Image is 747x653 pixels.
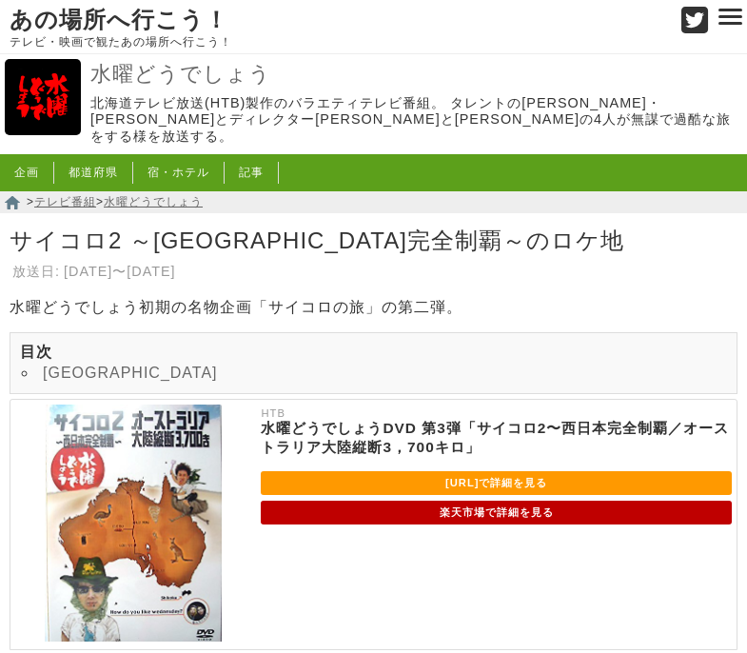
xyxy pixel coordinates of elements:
a: 宿・ホテル [147,166,209,179]
a: 企画 [14,166,39,179]
a: 都道府県 [69,166,118,179]
p: HTB [261,405,732,419]
a: 楽天市場で詳細を見る [261,501,732,524]
img: 水曜どうでしょうDVD 第3弾「サイコロ2〜西日本完全制覇／オーストラリア大陸縦断3，700キロ」 [45,405,222,641]
a: 記事 [239,166,264,179]
a: テレビ番組 [34,195,96,208]
td: [DATE]〜[DATE] [63,262,177,282]
p: テレビ・映画で観たあの場所へ行こう！ [10,35,661,49]
a: 水曜どうでしょう [90,61,742,89]
a: [GEOGRAPHIC_DATA] [43,365,218,381]
a: 水曜どうでしょう [5,122,81,138]
a: 水曜どうでしょう [104,195,203,208]
a: Twitter (@go_thesights) [681,18,709,34]
p: 北海道テレビ放送(HTB)製作のバラエティテレビ番組。 タレントの[PERSON_NAME]・[PERSON_NAME]とディレクター[PERSON_NAME]と[PERSON_NAME]の4人... [90,95,742,145]
p: 水曜どうでしょうDVD 第3弾「サイコロ2〜西日本完全制覇／オーストラリア大陸縦断3，700キロ」 [261,419,732,457]
a: [URL]で詳細を見る [261,471,732,495]
a: 水曜どうでしょうDVD 第3弾「サイコロ2〜西日本完全制覇／オーストラリア大陸縦断3，700キロ」 [45,629,222,644]
img: 水曜どうでしょう [5,59,81,135]
th: 放送日: [11,262,61,282]
a: あの場所へ行こう！ [10,8,228,32]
